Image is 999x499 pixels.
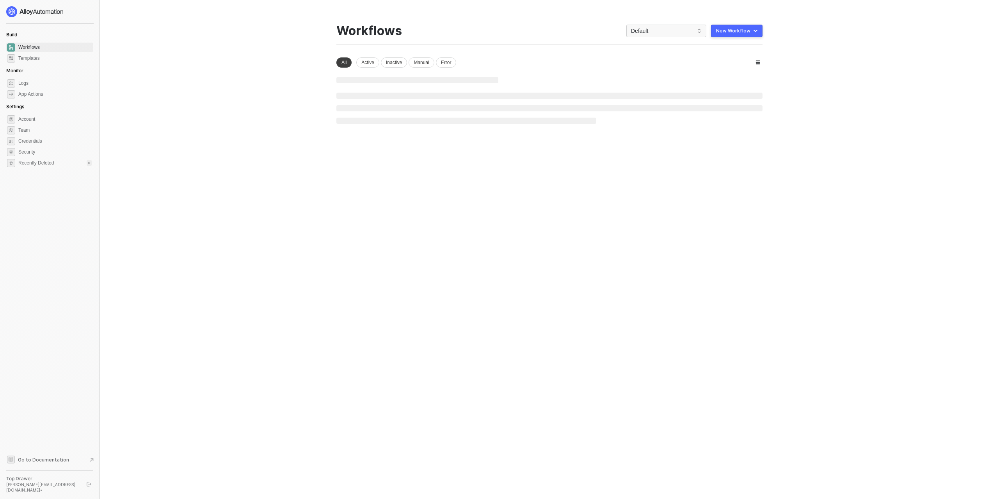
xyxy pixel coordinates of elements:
span: document-arrow [88,456,96,464]
div: Workflows [336,23,402,38]
span: settings [7,159,15,167]
span: Team [18,125,92,135]
div: Manual [409,57,434,68]
span: security [7,148,15,156]
img: logo [6,6,64,17]
span: Default [631,25,702,37]
button: New Workflow [711,25,763,37]
div: Error [436,57,457,68]
span: Workflows [18,43,92,52]
span: Recently Deleted [18,160,54,166]
span: dashboard [7,43,15,52]
span: Security [18,147,92,157]
span: Logs [18,79,92,88]
div: [PERSON_NAME][EMAIL_ADDRESS][DOMAIN_NAME] • [6,482,80,493]
span: logout [87,482,91,486]
div: New Workflow [716,28,750,34]
div: Top Drawer [6,476,80,482]
a: logo [6,6,93,17]
div: Inactive [381,57,407,68]
span: icon-logs [7,79,15,88]
div: All [336,57,352,68]
span: Go to Documentation [18,456,69,463]
span: Build [6,32,17,38]
a: Knowledge Base [6,455,94,464]
span: credentials [7,137,15,145]
div: App Actions [18,91,43,98]
span: Credentials [18,136,92,146]
span: documentation [7,456,15,463]
div: 0 [87,160,92,166]
span: Templates [18,54,92,63]
span: icon-app-actions [7,90,15,98]
span: Account [18,114,92,124]
span: marketplace [7,54,15,63]
span: team [7,126,15,134]
span: Monitor [6,68,23,73]
span: Settings [6,104,24,109]
div: Active [356,57,379,68]
span: settings [7,115,15,123]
